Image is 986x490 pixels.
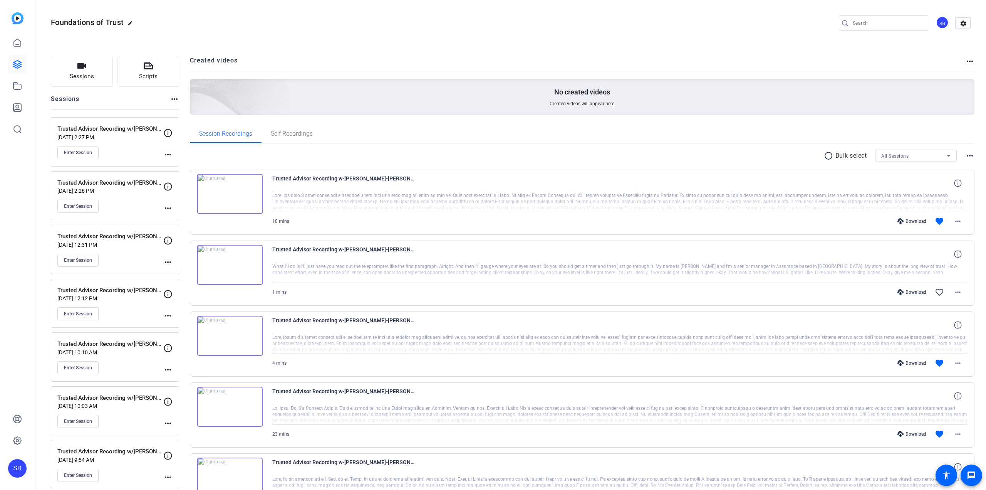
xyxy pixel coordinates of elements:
[965,57,974,66] mat-icon: more_horiz
[271,131,313,137] span: Self Recordings
[894,289,930,295] div: Download
[936,16,949,29] div: SB
[57,295,163,301] p: [DATE] 12:12 PM
[57,361,99,374] button: Enter Session
[70,72,94,81] span: Sessions
[104,3,287,170] img: Creted videos background
[8,459,27,478] div: SB
[64,257,92,263] span: Enter Session
[57,394,163,402] p: Trusted Advisor Recording w/[PERSON_NAME]
[272,219,289,224] span: 18 mins
[272,316,415,334] span: Trusted Advisor Recording w-[PERSON_NAME]-[PERSON_NAME]-2025-08-11-14-47-52-134-0
[139,72,158,81] span: Scripts
[272,290,287,295] span: 1 mins
[935,217,944,226] mat-icon: favorite
[57,134,163,140] p: [DATE] 2:27 PM
[163,473,173,482] mat-icon: more_horiz
[197,387,263,427] img: thumb-nail
[272,174,415,192] span: Trusted Advisor Recording w-[PERSON_NAME]-[PERSON_NAME]-2025-08-11-16-08-42-982-0
[965,151,974,160] mat-icon: more_horiz
[554,88,610,97] p: No created videos
[942,471,951,480] mat-icon: accessibility
[64,311,92,317] span: Enter Session
[57,232,163,241] p: Trusted Advisor Recording w/[PERSON_NAME]
[272,360,287,366] span: 4 mins
[57,254,99,267] button: Enter Session
[57,469,99,482] button: Enter Session
[57,286,163,295] p: Trusted Advisor Recording w/[PERSON_NAME]
[57,415,99,428] button: Enter Session
[163,258,173,267] mat-icon: more_horiz
[57,188,163,194] p: [DATE] 2:26 PM
[163,365,173,374] mat-icon: more_horiz
[57,403,163,409] p: [DATE] 10:03 AM
[935,288,944,297] mat-icon: favorite_border
[64,203,92,209] span: Enter Session
[853,19,922,28] input: Search
[64,418,92,424] span: Enter Session
[163,419,173,428] mat-icon: more_horiz
[57,125,163,133] p: Trusted Advisor Recording w/[PERSON_NAME]
[197,316,263,356] img: thumb-nail
[57,178,163,187] p: Trusted Advisor Recording w/[PERSON_NAME]
[967,471,976,480] mat-icon: message
[894,218,930,224] div: Download
[163,150,173,159] mat-icon: more_horiz
[57,146,99,159] button: Enter Session
[57,349,163,355] p: [DATE] 10:10 AM
[935,429,944,439] mat-icon: favorite
[197,174,263,214] img: thumb-nail
[57,242,163,248] p: [DATE] 12:31 PM
[894,431,930,437] div: Download
[953,217,963,226] mat-icon: more_horiz
[881,153,909,159] span: All Sessions
[57,457,163,463] p: [DATE] 9:54 AM
[953,359,963,368] mat-icon: more_horiz
[190,56,966,71] h2: Created videos
[64,472,92,478] span: Enter Session
[51,18,124,27] span: Foundations of Trust
[51,56,113,87] button: Sessions
[163,311,173,320] mat-icon: more_horiz
[272,387,415,405] span: Trusted Advisor Recording w-[PERSON_NAME]-[PERSON_NAME]-2025-08-11-14-22-53-052-0
[117,56,179,87] button: Scripts
[127,20,137,30] mat-icon: edit
[64,150,92,156] span: Enter Session
[550,101,614,107] span: Created videos will appear here
[956,18,971,29] mat-icon: settings
[51,94,80,109] h2: Sessions
[935,359,944,368] mat-icon: favorite
[199,131,252,137] span: Session Recordings
[163,204,173,213] mat-icon: more_horiz
[64,365,92,371] span: Enter Session
[12,12,23,24] img: blue-gradient.svg
[57,447,163,456] p: Trusted Advisor Recording w/[PERSON_NAME]
[894,360,930,366] div: Download
[953,429,963,439] mat-icon: more_horiz
[170,94,179,104] mat-icon: more_horiz
[57,340,163,349] p: Trusted Advisor Recording w/[PERSON_NAME]
[824,151,835,160] mat-icon: radio_button_unchecked
[197,245,263,285] img: thumb-nail
[57,200,99,213] button: Enter Session
[272,458,415,476] span: Trusted Advisor Recording w-[PERSON_NAME]-[PERSON_NAME]-2025-08-11-14-14-03-637-0
[835,151,867,160] p: Bulk select
[272,431,289,437] span: 23 mins
[57,307,99,320] button: Enter Session
[272,245,415,263] span: Trusted Advisor Recording w-[PERSON_NAME]-[PERSON_NAME]-2025-08-11-16-05-03-999-0
[953,288,963,297] mat-icon: more_horiz
[936,16,949,30] ngx-avatar: Steven Bernucci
